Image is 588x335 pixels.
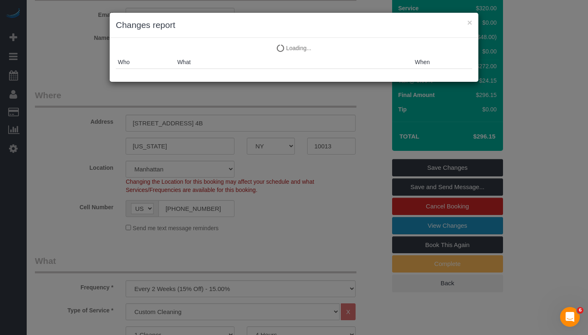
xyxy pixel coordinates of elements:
p: Loading... [116,44,472,52]
button: × [467,18,472,27]
sui-modal: Changes report [110,13,478,82]
h3: Changes report [116,19,472,31]
th: What [175,56,413,69]
th: When [413,56,472,69]
iframe: Intercom live chat [560,307,580,327]
th: Who [116,56,175,69]
span: 6 [577,307,583,314]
